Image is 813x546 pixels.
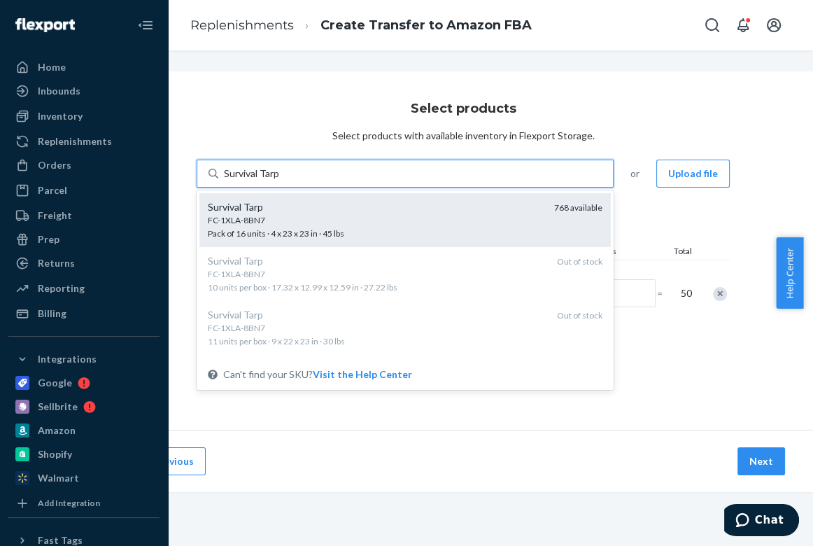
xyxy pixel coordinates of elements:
a: Walmart [8,467,160,489]
div: Replenishments [38,134,112,148]
a: Amazon [8,419,160,442]
div: Parcel [38,183,67,197]
span: 10 units per box · 17.32 x 12.99 x 12.59 in · 27.22 lbs [208,268,546,293]
button: Integrations [8,348,160,370]
div: FC-1XLA-8BN7 [208,268,546,280]
a: Billing [8,302,160,325]
a: Returns [8,252,160,274]
button: Upload file [656,160,730,188]
span: Pack of 16 units · 4 x 23 x 23 in · 45 lbs [208,214,543,239]
div: Freight [38,209,72,223]
button: Survival TarpFC-1XLA-8BN7Pack of 16 units · 4 x 23 x 23 in · 45 lbs768 availableSurvival TarpFC-1... [313,367,412,381]
button: Close Navigation [132,11,160,39]
a: Freight [8,204,160,227]
span: Out of stock [557,310,602,321]
a: Shopify [8,443,160,465]
div: FC-1XLA-8BN7 [208,322,546,334]
a: Inbounds [8,80,160,102]
a: Replenishments [8,130,160,153]
div: Survival Tarp [208,254,546,268]
a: Prep [8,228,160,251]
iframe: Opens a widget where you can chat to one of our agents [724,504,799,539]
div: Home [38,60,66,74]
span: Can't find your SKU? [223,367,412,381]
span: 11 units per box · 9 x 22 x 23 in · 30 lbs [208,322,546,346]
button: Previous [141,447,206,475]
span: 50 [678,286,692,300]
div: Integrations [38,352,97,366]
div: FC-1XLA-8BN7 [208,214,543,226]
a: Add Integration [8,495,160,512]
div: Billing [38,307,66,321]
img: Flexport logo [15,18,75,32]
div: Survival Tarp [208,200,543,214]
a: Orders [8,154,160,176]
span: 768 available [554,202,602,213]
a: Inventory [8,105,160,127]
div: Inventory [38,109,83,123]
span: or [630,167,639,181]
span: = [657,286,671,300]
input: Number of boxes [594,279,656,307]
a: Replenishments [190,17,294,33]
ol: breadcrumbs [179,5,543,46]
a: Reporting [8,277,160,300]
div: Select products with available inventory in Flexport Storage. [332,129,595,143]
div: Total [660,245,695,260]
div: Reporting [38,281,85,295]
div: Amazon [38,423,76,437]
div: Boxes [590,245,660,260]
a: Create Transfer to Amazon FBA [320,17,532,33]
button: Open account menu [760,11,788,39]
div: Prep [38,232,59,246]
input: Survival TarpFC-1XLA-8BN7Pack of 16 units · 4 x 23 x 23 in · 45 lbs768 availableSurvival TarpFC-1... [224,167,281,181]
button: Open notifications [729,11,757,39]
div: Shopify [38,447,72,461]
a: Sellbrite [8,395,160,418]
button: Help Center [776,237,803,309]
div: Returns [38,256,75,270]
div: Google [38,376,72,390]
div: Walmart [38,471,79,485]
div: Survival Tarp [208,308,546,322]
span: Out of stock [557,256,602,267]
div: Orders [38,158,71,172]
h3: Select products [411,99,516,118]
a: Parcel [8,179,160,202]
button: Next [737,447,785,475]
div: Inbounds [38,84,80,98]
a: Google [8,372,160,394]
div: Sellbrite [38,400,78,414]
div: Remove Item [713,287,727,301]
a: Home [8,56,160,78]
div: Add Integration [38,497,100,509]
button: Open Search Box [698,11,726,39]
